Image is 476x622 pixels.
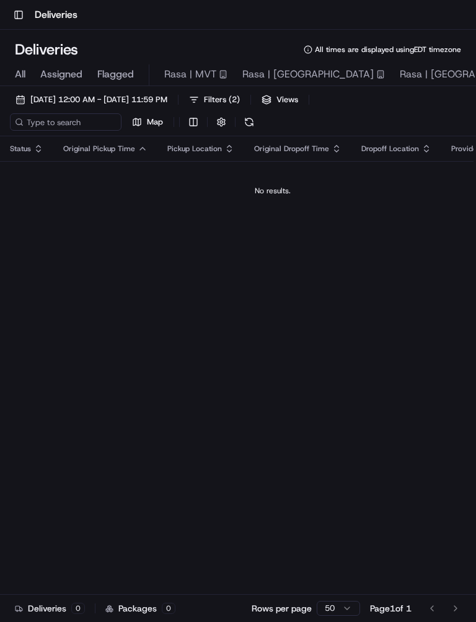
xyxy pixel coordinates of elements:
span: Map [147,116,163,128]
button: Filters(2) [183,91,245,108]
span: Assigned [40,67,82,82]
span: Views [276,94,298,105]
div: Page 1 of 1 [370,602,412,615]
p: Rows per page [252,602,312,615]
button: Map [126,113,169,131]
span: Dropoff Location [361,144,419,154]
span: ( 2 ) [229,94,240,105]
span: All [15,67,25,82]
div: Packages [105,602,175,615]
button: Views [256,91,304,108]
button: Refresh [240,113,258,131]
span: [DATE] 12:00 AM - [DATE] 11:59 PM [30,94,167,105]
span: All times are displayed using EDT timezone [315,45,461,55]
span: Filters [204,94,240,105]
h1: Deliveries [35,7,77,22]
h1: Deliveries [15,40,78,59]
span: Original Dropoff Time [254,144,329,154]
div: 0 [71,603,85,614]
div: Deliveries [15,602,85,615]
span: Original Pickup Time [63,144,135,154]
span: Rasa | [GEOGRAPHIC_DATA] [242,67,374,82]
span: Flagged [97,67,134,82]
span: Pickup Location [167,144,222,154]
div: 0 [162,603,175,614]
button: [DATE] 12:00 AM - [DATE] 11:59 PM [10,91,173,108]
span: Rasa | MVT [164,67,216,82]
span: Status [10,144,31,154]
input: Type to search [10,113,121,131]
